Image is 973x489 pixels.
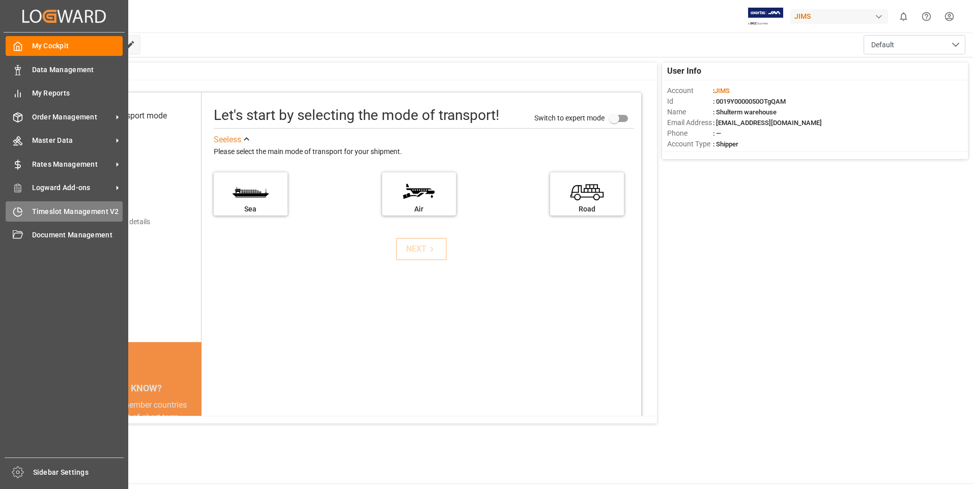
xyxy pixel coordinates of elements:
span: My Cockpit [32,41,123,51]
div: Please select the main mode of transport for your shipment. [214,146,634,158]
span: User Info [667,65,701,77]
span: : 0019Y0000050OTgQAM [713,98,786,105]
span: Id [667,96,713,107]
div: Let's start by selecting the mode of transport! [214,105,499,126]
span: My Reports [32,88,123,99]
span: Order Management [32,112,112,123]
span: Rates Management [32,159,112,170]
span: : Shulterm warehouse [713,108,777,116]
button: show 0 new notifications [892,5,915,28]
span: Phone [667,128,713,139]
span: : — [713,130,721,137]
span: Name [667,107,713,117]
span: Switch to expert mode [534,113,605,121]
div: Road [555,204,619,215]
span: Logward Add-ons [32,182,112,193]
span: Account Type [667,139,713,149]
span: Document Management [32,230,123,240]
div: Add shipping details [87,217,150,227]
span: JIMS [714,87,730,95]
span: Data Management [32,65,123,75]
span: Master Data [32,135,112,146]
div: See less [214,134,241,146]
span: : Shipper [713,140,738,148]
button: JIMS [790,7,892,26]
button: open menu [864,35,965,54]
a: Timeslot Management V2 [6,201,123,221]
span: Account [667,85,713,96]
a: Data Management [6,59,123,79]
span: Email Address [667,117,713,128]
button: next slide / item [187,399,202,472]
div: Sea [219,204,282,215]
span: Default [871,40,894,50]
span: Timeslot Management V2 [32,206,123,217]
div: JIMS [790,9,888,24]
a: My Cockpit [6,36,123,56]
span: Sidebar Settings [33,467,124,478]
div: Air [387,204,451,215]
button: Help Center [915,5,938,28]
span: : [713,87,730,95]
div: NEXT [406,243,437,255]
span: : [EMAIL_ADDRESS][DOMAIN_NAME] [713,119,822,127]
button: NEXT [396,238,447,260]
img: Exertis%20JAM%20-%20Email%20Logo.jpg_1722504956.jpg [748,8,783,25]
